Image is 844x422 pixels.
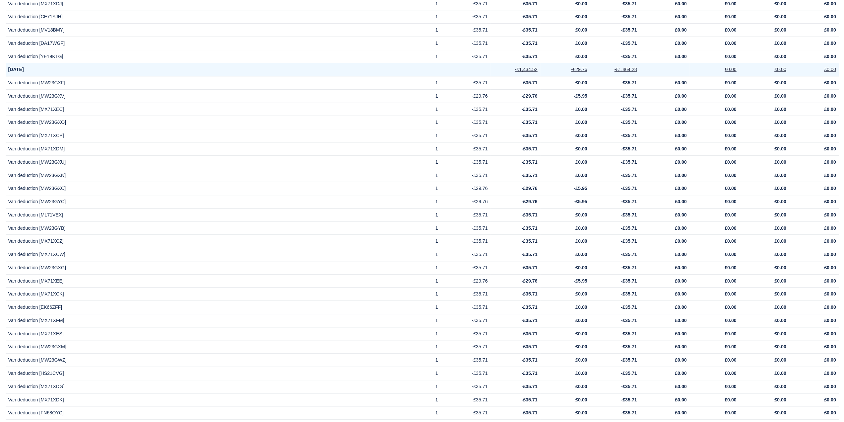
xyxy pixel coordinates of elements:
strong: £0.00 [774,146,786,151]
td: -£35.71 [441,155,490,169]
strong: £0.00 [725,93,737,99]
td: Van deduction [MX71XEC] [6,103,391,116]
strong: £0.00 [675,146,687,151]
strong: £0.00 [824,159,836,165]
strong: £0.00 [575,107,587,112]
strong: £0.00 [824,199,836,204]
strong: -£35.71 [521,107,537,112]
strong: -£35.71 [621,212,637,217]
strong: £0.00 [575,80,587,85]
strong: £0.00 [725,146,737,151]
strong: £0.00 [774,357,786,363]
strong: £0.00 [575,371,587,376]
strong: £0.00 [824,384,836,389]
td: 1 [391,195,441,209]
strong: £0.00 [824,225,836,231]
strong: £0.00 [774,41,786,46]
strong: £0.00 [575,238,587,244]
strong: -£35.71 [621,41,637,46]
strong: £0.00 [575,252,587,257]
td: Van deduction [MX71XCK] [6,288,391,301]
strong: £0.00 [725,159,737,165]
td: -£35.71 [441,367,490,380]
strong: -£35.71 [521,344,537,349]
strong: -£5.95 [574,278,587,284]
strong: £0.00 [725,186,737,191]
strong: £0.00 [575,54,587,59]
strong: £0.00 [824,107,836,112]
strong: £0.00 [725,238,737,244]
strong: £0.00 [675,1,687,6]
strong: £0.00 [774,27,786,33]
strong: £0.00 [774,384,786,389]
strong: £0.00 [575,304,587,310]
td: -£35.71 [441,221,490,235]
td: 1 [391,301,441,314]
strong: £0.00 [774,54,786,59]
td: -£35.71 [441,76,490,90]
strong: £0.00 [725,331,737,336]
td: Van deduction [HS21CVG] [6,367,391,380]
strong: £0.00 [675,291,687,296]
strong: -£29.76 [521,93,537,99]
strong: -£35.71 [621,120,637,125]
strong: £0.00 [675,54,687,59]
td: Van deduction [DA17WGF] [6,37,391,50]
strong: -£35.71 [521,371,537,376]
strong: -£35.71 [521,265,537,270]
td: Van deduction [MW23GXF] [6,76,391,90]
strong: -£35.71 [621,54,637,59]
strong: £0.00 [575,1,587,6]
strong: £0.00 [774,212,786,217]
strong: £0.00 [824,14,836,19]
td: Van deduction [YE19KTG] [6,50,391,63]
strong: -£35.71 [621,331,637,336]
strong: -£29.76 [521,278,537,284]
strong: -£35.71 [621,133,637,138]
strong: £0.00 [774,291,786,296]
strong: £0.00 [575,173,587,178]
strong: -£35.71 [621,27,637,33]
strong: £0.00 [824,27,836,33]
strong: £0.00 [824,371,836,376]
strong: £0.00 [575,225,587,231]
strong: -£35.71 [621,159,637,165]
strong: £0.00 [675,304,687,310]
strong: £0.00 [774,107,786,112]
td: Van deduction [MV18BMY] [6,24,391,37]
td: -£29.76 [441,182,490,195]
strong: -£35.71 [521,80,537,85]
strong: £0.00 [575,291,587,296]
u: £0.00 [725,67,737,72]
td: -£35.71 [441,354,490,367]
strong: £0.00 [824,331,836,336]
strong: £0.00 [774,199,786,204]
strong: -£35.71 [621,14,637,19]
strong: £0.00 [725,357,737,363]
td: 1 [391,89,441,103]
td: 1 [391,340,441,354]
strong: £0.00 [675,384,687,389]
strong: £0.00 [725,120,737,125]
strong: £0.00 [575,27,587,33]
strong: -£35.71 [521,1,537,6]
td: Van deduction [MW23GYB] [6,221,391,235]
strong: £0.00 [725,344,737,349]
td: Van deduction [MW23GXU] [6,155,391,169]
strong: £0.00 [675,14,687,19]
u: -£29.76 [571,67,587,72]
strong: £0.00 [725,54,737,59]
strong: £0.00 [824,318,836,323]
td: Van deduction [MX71XEE] [6,274,391,288]
strong: £0.00 [675,238,687,244]
strong: -£35.71 [621,238,637,244]
strong: £0.00 [675,93,687,99]
td: -£35.71 [441,116,490,129]
td: Van deduction [MW23GWZ] [6,354,391,367]
td: -£35.71 [441,50,490,63]
strong: £0.00 [725,1,737,6]
td: -£35.71 [441,327,490,340]
strong: £0.00 [774,173,786,178]
strong: £0.00 [824,1,836,6]
strong: £0.00 [675,212,687,217]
